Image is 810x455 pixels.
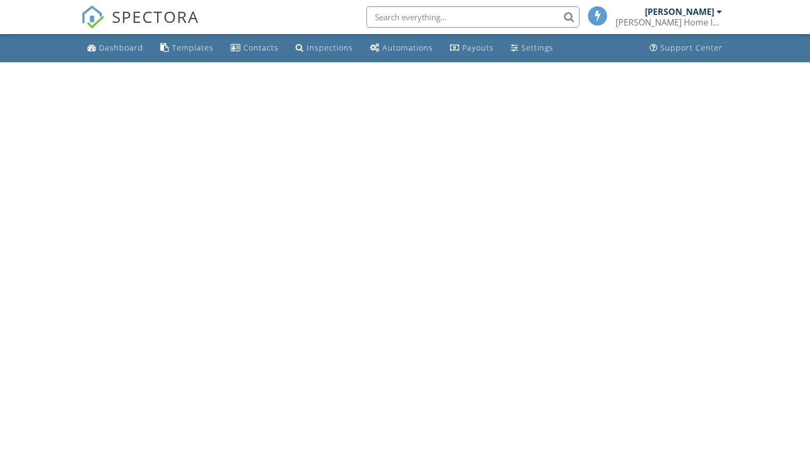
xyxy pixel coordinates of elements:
[83,38,148,58] a: Dashboard
[156,38,218,58] a: Templates
[462,43,494,53] div: Payouts
[645,38,727,58] a: Support Center
[366,6,579,28] input: Search everything...
[366,38,437,58] a: Automations (Basic)
[99,43,143,53] div: Dashboard
[291,38,357,58] a: Inspections
[506,38,558,58] a: Settings
[521,43,553,53] div: Settings
[81,14,199,37] a: SPECTORA
[243,43,279,53] div: Contacts
[616,17,722,28] div: Hitchcock Home Inspections
[446,38,498,58] a: Payouts
[172,43,214,53] div: Templates
[112,5,199,28] span: SPECTORA
[645,6,714,17] div: [PERSON_NAME]
[307,43,353,53] div: Inspections
[660,43,723,53] div: Support Center
[81,5,104,29] img: The Best Home Inspection Software - Spectora
[382,43,433,53] div: Automations
[226,38,283,58] a: Contacts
